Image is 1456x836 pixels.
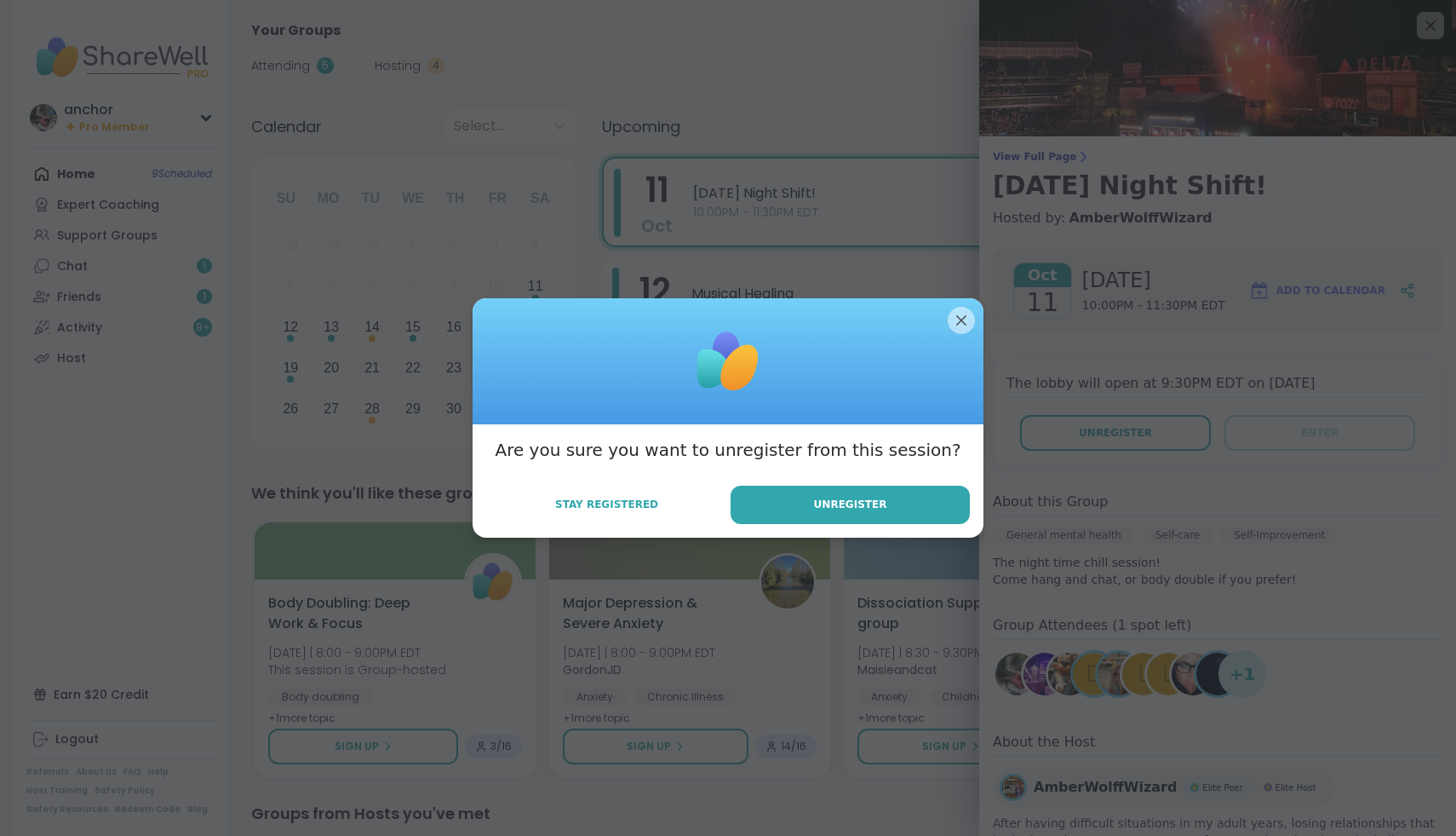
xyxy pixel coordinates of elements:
[495,438,960,462] h3: Are you sure you want to unregister from this session?
[731,486,970,524] button: Unregister
[555,497,658,512] span: Stay Registered
[814,497,887,512] span: Unregister
[486,487,727,522] button: Stay Registered
[685,319,771,404] img: ShareWell Logomark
